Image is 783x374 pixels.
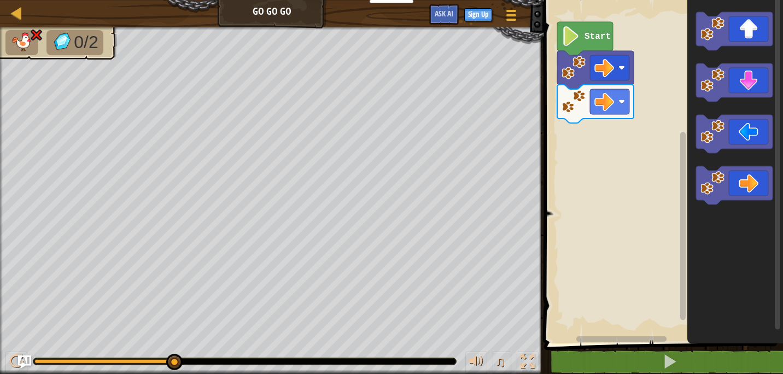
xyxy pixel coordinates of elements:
[517,352,539,374] button: Toggle fullscreen
[465,352,487,374] button: Adjust volume
[585,32,611,42] text: Start
[429,4,459,25] button: Ask AI
[18,355,31,369] button: Ask AI
[46,30,103,55] li: Collect the gems.
[498,4,525,30] button: Show game menu
[435,8,453,19] span: Ask AI
[5,352,27,374] button: Ctrl + P: Play
[5,30,38,55] li: Your hero must survive.
[74,32,98,52] span: 0/2
[495,353,506,370] span: ♫
[493,352,511,374] button: ♫
[464,8,492,21] button: Sign Up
